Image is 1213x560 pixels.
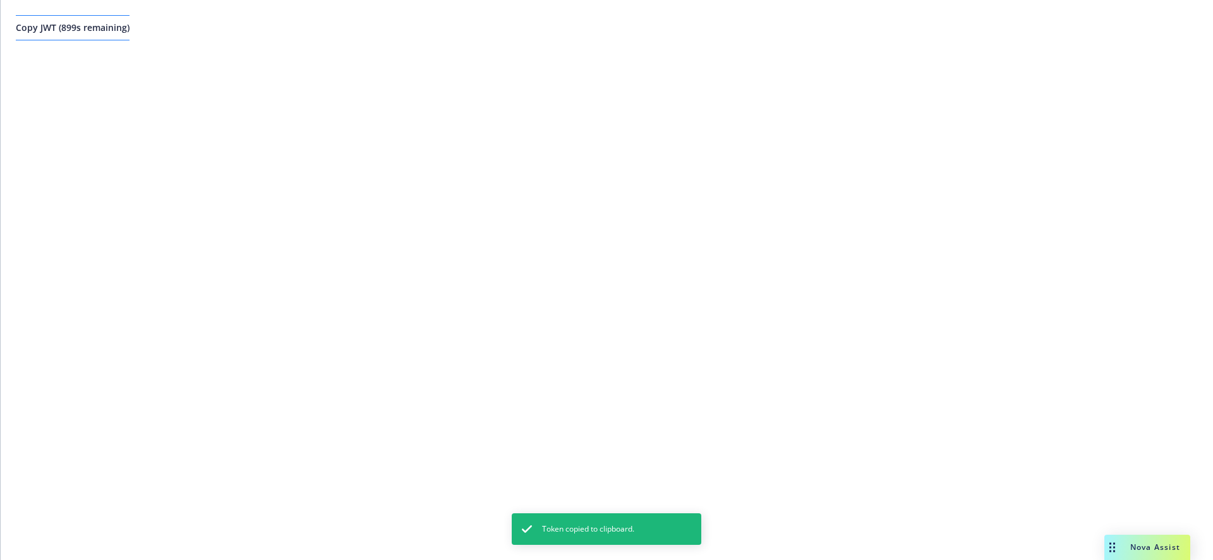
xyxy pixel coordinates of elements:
[1130,542,1180,552] span: Nova Assist
[16,15,130,40] button: Copy JWT (899s remaining)
[1104,535,1120,560] div: Drag to move
[16,21,130,33] span: Copy JWT ( 899 s remaining)
[542,523,634,535] span: Token copied to clipboard.
[1104,535,1190,560] button: Nova Assist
